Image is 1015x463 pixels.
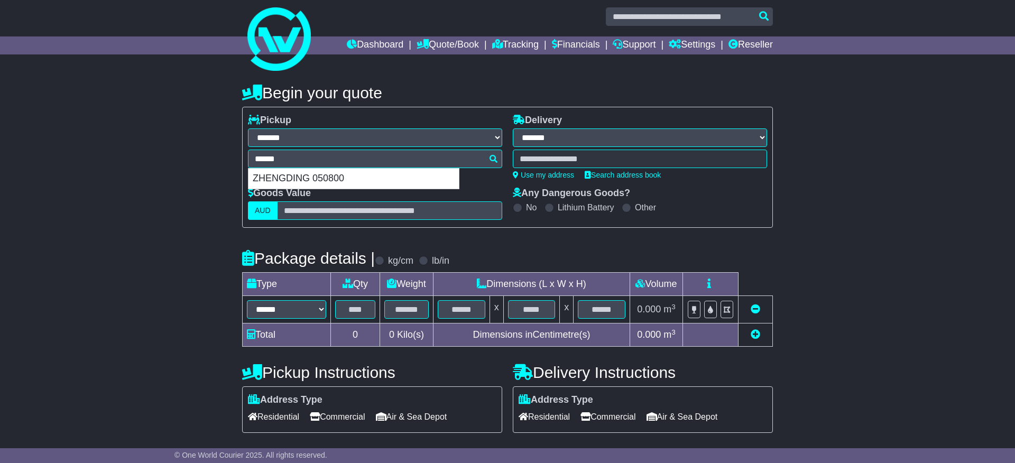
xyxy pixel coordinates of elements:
[669,36,715,54] a: Settings
[388,255,413,267] label: kg/cm
[376,409,447,425] span: Air & Sea Depot
[433,323,630,347] td: Dimensions in Centimetre(s)
[637,329,661,340] span: 0.000
[242,249,375,267] h4: Package details |
[310,409,365,425] span: Commercial
[513,188,630,199] label: Any Dangerous Goods?
[248,150,502,168] typeahead: Please provide city
[380,323,433,347] td: Kilo(s)
[242,364,502,381] h4: Pickup Instructions
[380,273,433,296] td: Weight
[671,328,676,336] sup: 3
[647,409,718,425] span: Air & Sea Depot
[637,304,661,314] span: 0.000
[347,36,403,54] a: Dashboard
[552,36,600,54] a: Financials
[751,304,760,314] a: Remove this item
[248,409,299,425] span: Residential
[585,171,661,179] a: Search address book
[671,303,676,311] sup: 3
[560,296,574,323] td: x
[331,273,380,296] td: Qty
[248,201,278,220] label: AUD
[389,329,394,340] span: 0
[513,171,574,179] a: Use my address
[243,323,331,347] td: Total
[433,273,630,296] td: Dimensions (L x W x H)
[248,169,459,189] div: ZHENGDING 050800
[519,394,593,406] label: Address Type
[331,323,380,347] td: 0
[248,394,322,406] label: Address Type
[635,202,656,212] label: Other
[248,115,291,126] label: Pickup
[728,36,773,54] a: Reseller
[513,115,562,126] label: Delivery
[174,451,327,459] span: © One World Courier 2025. All rights reserved.
[613,36,656,54] a: Support
[242,84,773,101] h4: Begin your quote
[580,409,635,425] span: Commercial
[492,36,539,54] a: Tracking
[490,296,503,323] td: x
[243,273,331,296] td: Type
[630,273,682,296] td: Volume
[663,329,676,340] span: m
[558,202,614,212] label: Lithium Battery
[248,188,311,199] label: Goods Value
[432,255,449,267] label: lb/in
[513,364,773,381] h4: Delivery Instructions
[751,329,760,340] a: Add new item
[526,202,537,212] label: No
[519,409,570,425] span: Residential
[417,36,479,54] a: Quote/Book
[663,304,676,314] span: m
